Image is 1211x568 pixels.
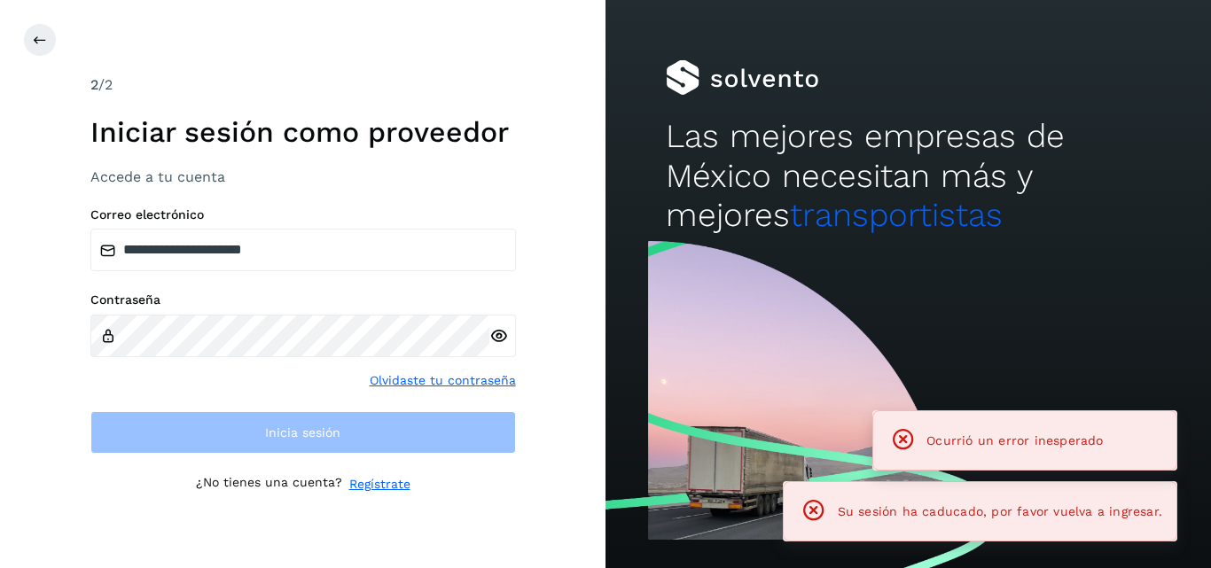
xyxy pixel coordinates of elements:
h1: Iniciar sesión como proveedor [90,115,516,149]
span: Ocurrió un error inesperado [926,433,1103,447]
label: Contraseña [90,292,516,307]
span: 2 [90,76,98,93]
a: Regístrate [349,475,410,494]
span: Su sesión ha caducado, por favor vuelva a ingresar. [838,504,1162,518]
p: ¿No tienes una cuenta? [196,475,342,494]
a: Olvidaste tu contraseña [370,371,516,390]
div: /2 [90,74,516,96]
label: Correo electrónico [90,207,516,222]
h3: Accede a tu cuenta [90,168,516,185]
h2: Las mejores empresas de México necesitan más y mejores [666,117,1150,235]
span: Inicia sesión [265,426,340,439]
span: transportistas [790,196,1003,234]
button: Inicia sesión [90,411,516,454]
